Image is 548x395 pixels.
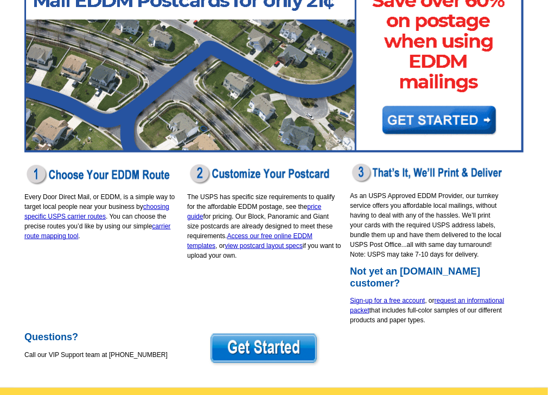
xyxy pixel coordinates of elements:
[187,232,313,250] a: Access our free online EDDM templates
[24,332,179,343] h2: Questions?
[350,297,425,304] a: Sign-up for a free account
[24,350,179,360] p: Call our VIP Support team at [PHONE_NUMBER]
[187,192,342,260] p: The USPS has specific size requirements to qualify for the affordable EDDM postage, see the for p...
[225,242,303,250] a: view postcard layout specs
[350,266,505,289] h2: Not yet an [DOMAIN_NAME] customer?
[24,162,172,186] img: eddm-choose-route.png
[208,332,321,367] img: eddm-get-started-button.png
[350,296,505,325] p: , or that includes full-color samples of our different products and paper types.
[350,162,505,184] img: eddm-print-deliver.png
[187,162,335,186] img: eddm-customize-postcard.png
[350,191,505,259] p: As an USPS Approved EDDM Provider, our turnkey service offers you affordable local mailings, with...
[24,192,179,241] p: Every Door Direct Mail, or EDDM, is a simple way to target local people near your business by . Y...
